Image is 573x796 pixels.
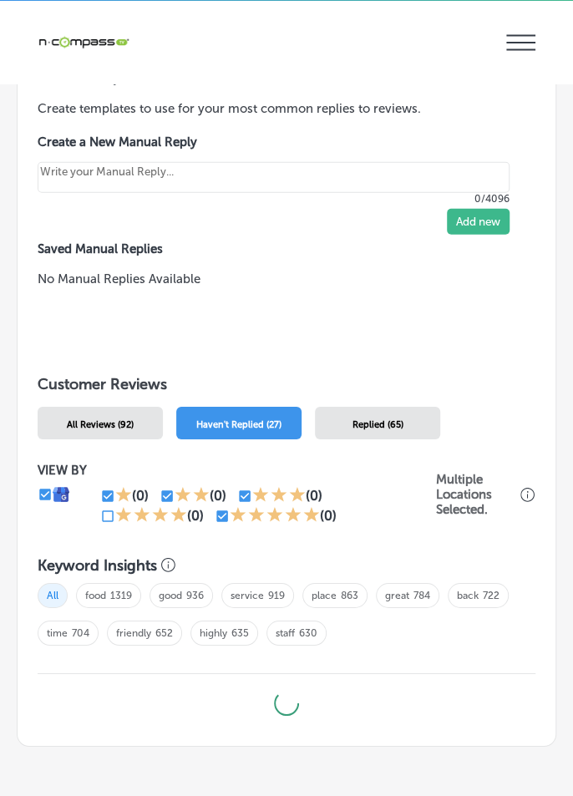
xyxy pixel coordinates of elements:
a: time [47,627,68,639]
a: great [385,590,409,601]
a: 652 [155,627,173,639]
div: (0) [187,508,204,524]
a: 919 [268,590,285,601]
button: Add new [447,209,510,235]
a: back [457,590,479,601]
label: Create a New Manual Reply [38,134,510,150]
p: 0/4096 [38,193,510,205]
div: 1 Star [115,486,132,506]
p: Multiple Locations Selected. [436,472,516,517]
span: All Reviews (92) [67,419,134,430]
div: (0) [306,488,322,504]
span: Replied (65) [352,419,403,430]
a: 784 [413,590,430,601]
a: 722 [483,590,499,601]
span: Haven't Replied (27) [196,419,281,430]
div: 5 Stars [230,506,320,526]
span: All [38,583,68,608]
h1: Customer Reviews [38,375,535,400]
a: 936 [186,590,204,601]
a: highly [200,627,227,639]
a: 630 [299,627,317,639]
label: Saved Manual Replies [38,241,535,256]
a: place [312,590,337,601]
a: 704 [72,627,89,639]
a: 863 [341,590,358,601]
a: food [85,590,106,601]
h3: Keyword Insights [38,556,157,575]
div: (0) [210,488,226,504]
a: good [159,590,182,601]
textarea: Create your Quick Reply [38,162,510,193]
div: 2 Stars [175,486,210,506]
div: (0) [132,488,149,504]
a: friendly [116,627,151,639]
div: 4 Stars [115,506,187,526]
div: (0) [320,508,337,524]
a: staff [276,627,295,639]
p: No Manual Replies Available [38,270,535,288]
a: service [231,590,264,601]
a: 635 [231,627,249,639]
a: 1319 [110,590,132,601]
p: VIEW BY [38,463,436,478]
img: 660ab0bf-5cc7-4cb8-ba1c-48b5ae0f18e60NCTV_CLogo_TV_Black_-500x88.png [38,34,129,50]
div: 3 Stars [252,486,306,506]
p: Create templates to use for your most common replies to reviews. [38,99,535,118]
